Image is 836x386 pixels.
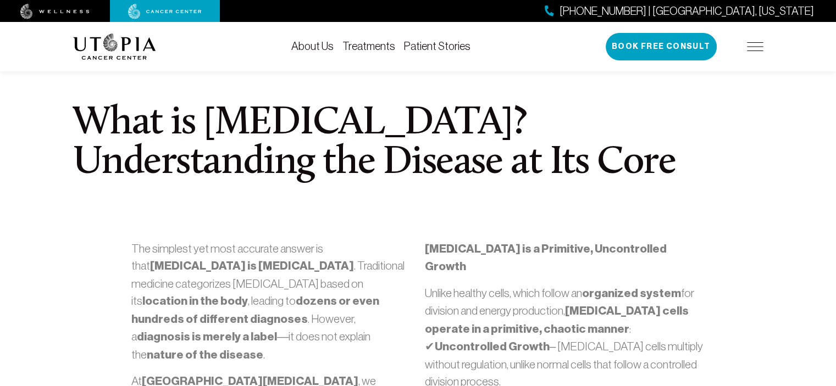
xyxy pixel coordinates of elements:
strong: dozens or even hundreds of different diagnoses [131,294,379,326]
a: [PHONE_NUMBER] | [GEOGRAPHIC_DATA], [US_STATE] [545,3,814,19]
span: [PHONE_NUMBER] | [GEOGRAPHIC_DATA], [US_STATE] [560,3,814,19]
strong: location in the body [142,294,248,308]
strong: Uncontrolled Growth [435,339,550,354]
strong: [MEDICAL_DATA] cells operate in a primitive, chaotic manner [425,304,689,336]
img: wellness [20,4,90,19]
img: icon-hamburger [747,42,763,51]
strong: diagnosis is merely a label [137,329,277,344]
a: Patient Stories [404,40,470,52]
strong: [MEDICAL_DATA] is a Primitive, Uncontrolled Growth [425,242,667,274]
a: About Us [291,40,334,52]
strong: nature of the disease [147,348,263,362]
strong: organized system [582,286,681,300]
strong: [MEDICAL_DATA] is [MEDICAL_DATA] [150,259,354,273]
button: Book Free Consult [606,33,717,60]
h1: What is [MEDICAL_DATA]? Understanding the Disease at Its Core [73,104,763,183]
img: logo [73,33,156,60]
a: Treatments [342,40,395,52]
img: cancer center [128,4,202,19]
p: The simplest yet most accurate answer is that . Traditional medicine categorizes [MEDICAL_DATA] b... [131,240,411,364]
